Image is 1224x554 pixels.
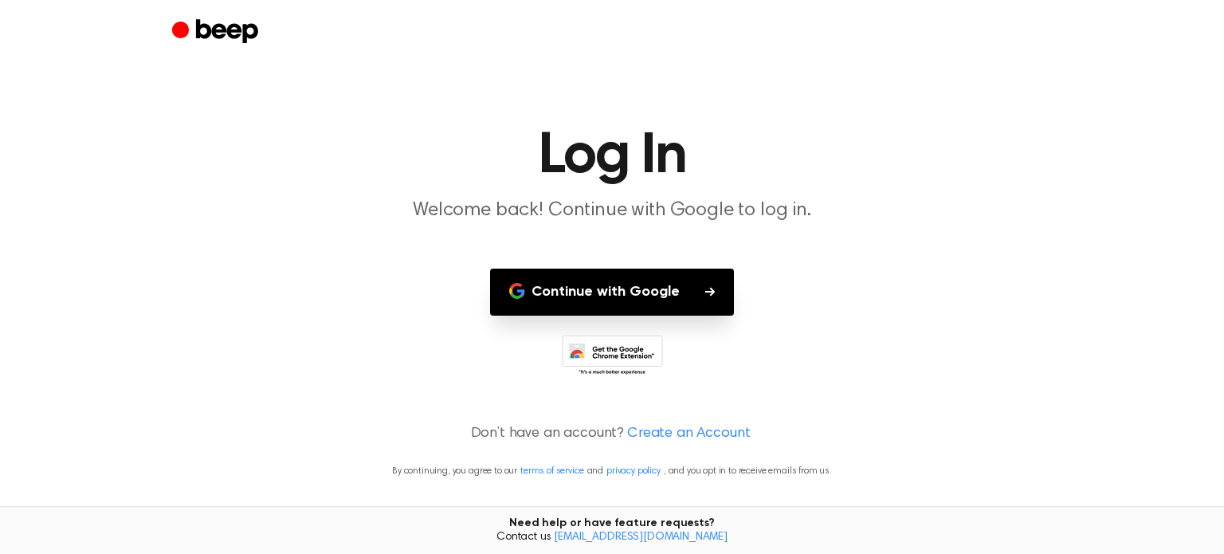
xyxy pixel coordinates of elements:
p: By continuing, you agree to our and , and you opt in to receive emails from us. [19,464,1205,478]
span: Contact us [10,531,1214,545]
a: terms of service [520,466,583,476]
button: Continue with Google [490,269,734,316]
p: Don’t have an account? [19,423,1205,445]
a: privacy policy [606,466,661,476]
h1: Log In [204,128,1020,185]
a: [EMAIL_ADDRESS][DOMAIN_NAME] [554,532,728,543]
a: Create an Account [627,423,750,445]
a: Beep [172,17,262,48]
p: Welcome back! Continue with Google to log in. [306,198,918,224]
